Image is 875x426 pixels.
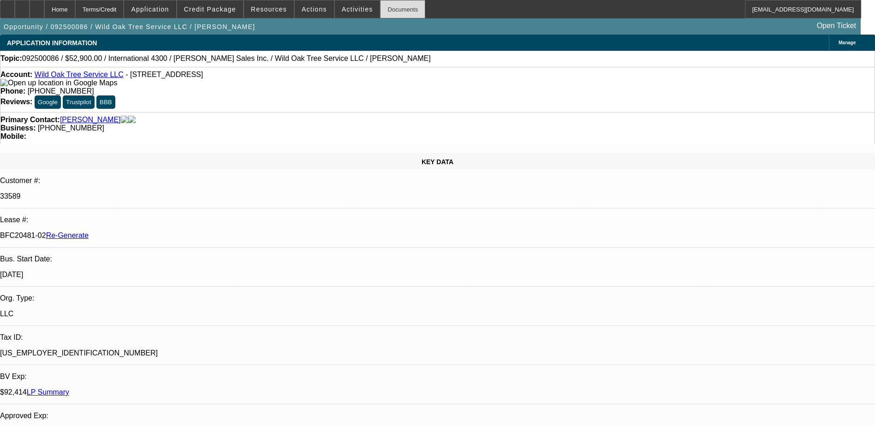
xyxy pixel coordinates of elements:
[28,87,94,95] span: [PHONE_NUMBER]
[813,18,860,34] a: Open Ticket
[0,71,32,78] strong: Account:
[0,98,32,106] strong: Reviews:
[244,0,294,18] button: Resources
[124,0,176,18] button: Application
[96,95,115,109] button: BBB
[7,39,97,47] span: APPLICATION INFORMATION
[839,40,856,45] span: Manage
[184,6,236,13] span: Credit Package
[0,132,26,140] strong: Mobile:
[0,116,60,124] strong: Primary Contact:
[125,71,203,78] span: - [STREET_ADDRESS]
[63,95,94,109] button: Trustpilot
[38,124,104,132] span: [PHONE_NUMBER]
[22,54,431,63] span: 092500086 / $52,900.00 / International 4300 / [PERSON_NAME] Sales Inc. / Wild Oak Tree Service LL...
[335,0,380,18] button: Activities
[46,231,89,239] a: Re-Generate
[177,0,243,18] button: Credit Package
[0,79,117,87] a: View Google Maps
[0,54,22,63] strong: Topic:
[60,116,121,124] a: [PERSON_NAME]
[35,71,124,78] a: Wild Oak Tree Service LLC
[295,0,334,18] button: Actions
[4,23,255,30] span: Opportunity / 092500086 / Wild Oak Tree Service LLC / [PERSON_NAME]
[35,95,61,109] button: Google
[0,124,36,132] strong: Business:
[128,116,136,124] img: linkedin-icon.png
[0,87,25,95] strong: Phone:
[422,158,453,166] span: KEY DATA
[251,6,287,13] span: Resources
[131,6,169,13] span: Application
[27,388,69,396] a: LP Summary
[302,6,327,13] span: Actions
[0,79,117,87] img: Open up location in Google Maps
[342,6,373,13] span: Activities
[121,116,128,124] img: facebook-icon.png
